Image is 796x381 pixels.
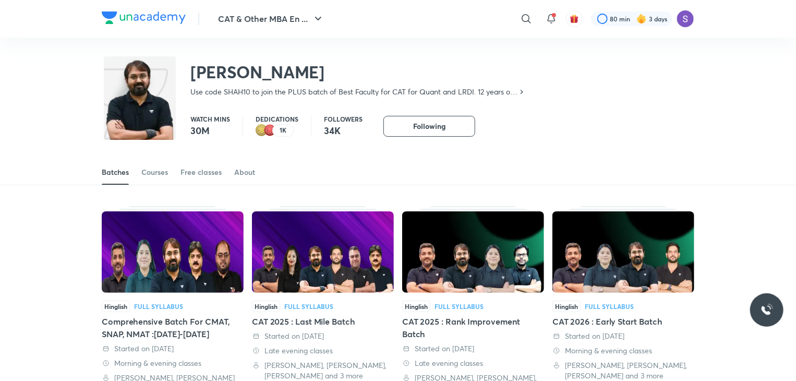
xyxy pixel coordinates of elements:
[234,167,255,177] div: About
[234,160,255,185] a: About
[134,303,183,309] div: Full Syllabus
[102,343,244,354] div: Started on 18 Aug 2025
[402,301,430,312] span: Hinglish
[324,124,363,137] p: 34K
[180,160,222,185] a: Free classes
[552,315,694,328] div: CAT 2026 : Early Start Batch
[552,346,694,356] div: Morning & evening classes
[190,62,526,82] h2: [PERSON_NAME]
[102,301,130,312] span: Hinglish
[252,301,280,312] span: Hinglish
[252,211,394,293] img: Thumbnail
[566,10,583,27] button: avatar
[636,14,647,24] img: streak
[284,303,333,309] div: Full Syllabus
[256,116,298,122] p: Dedications
[585,303,634,309] div: Full Syllabus
[552,301,581,312] span: Hinglish
[252,346,394,356] div: Late evening classes
[190,124,230,137] p: 30M
[190,87,517,97] p: Use code SHAH10 to join the PLUS batch of Best Faculty for CAT for Quant and LRDI. 12 years of Te...
[402,358,544,368] div: Late evening classes
[402,315,544,340] div: CAT 2025 : Rank Improvement Batch
[252,315,394,328] div: CAT 2025 : Last Mile Batch
[102,11,186,24] img: Company Logo
[324,116,363,122] p: Followers
[252,360,394,381] div: Lokesh Agarwal, Ravi Kumar, Ronakkumar Shah and 3 more
[413,121,445,132] span: Following
[102,11,186,27] a: Company Logo
[256,124,268,137] img: educator badge2
[102,211,244,293] img: Thumbnail
[102,315,244,340] div: Comprehensive Batch For CMAT, SNAP, NMAT :[DATE]-[DATE]
[190,116,230,122] p: Watch mins
[552,211,694,293] img: Thumbnail
[102,160,129,185] a: Batches
[677,10,694,28] img: Sapara Premji
[104,58,176,159] img: class
[552,360,694,381] div: Amiya Kumar, Deepika Awasthi, Ravi Kumar and 3 more
[402,343,544,354] div: Started on 13 Jul 2025
[280,127,287,134] p: 1K
[102,358,244,368] div: Morning & evening classes
[264,124,276,137] img: educator badge1
[180,167,222,177] div: Free classes
[552,331,694,341] div: Started on 30 Jun 2025
[383,116,475,137] button: Following
[402,211,544,293] img: Thumbnail
[141,160,168,185] a: Courses
[102,167,129,177] div: Batches
[570,14,579,23] img: avatar
[212,8,331,29] button: CAT & Other MBA En ...
[252,331,394,341] div: Started on 4 Aug 2025
[761,304,773,316] img: ttu
[141,167,168,177] div: Courses
[435,303,484,309] div: Full Syllabus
